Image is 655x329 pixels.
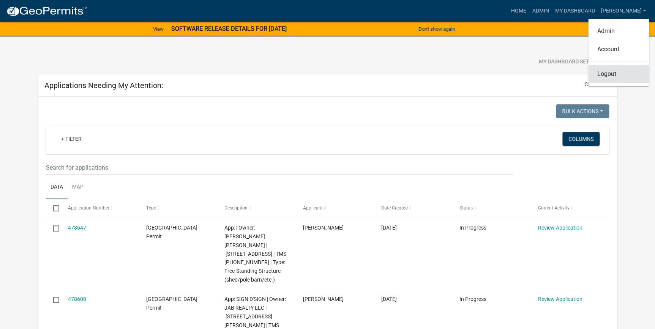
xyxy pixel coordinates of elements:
[538,296,582,302] a: Review Application
[381,225,397,231] span: 09/15/2025
[146,225,197,239] span: Jasper County Building Permit
[217,199,295,217] datatable-header-cell: Description
[415,23,458,35] button: Don't show again
[303,205,323,211] span: Applicant
[459,296,486,302] span: In Progress
[588,19,649,86] div: [PERSON_NAME]
[150,23,167,35] a: View
[224,205,248,211] span: Description
[452,199,530,217] datatable-header-cell: Status
[584,80,611,88] button: collapse
[68,225,86,231] a: 478647
[381,205,408,211] span: Date Created
[139,199,217,217] datatable-header-cell: Type
[46,199,60,217] datatable-header-cell: Select
[374,199,452,217] datatable-header-cell: Date Created
[533,55,621,69] button: My Dashboard Settingssettings
[224,225,286,283] span: App: | Owner: REYES GEOVANNY TAGLE | 234 BEES CREEK RD | TMS 064-17-03-022 | Type: Free-Standing ...
[295,199,374,217] datatable-header-cell: Applicant
[171,25,287,32] strong: SOFTWARE RELEASE DETAILS FOR [DATE]
[459,225,486,231] span: In Progress
[55,132,88,146] a: + Filter
[303,296,344,302] span: Taylor Halpin
[538,205,569,211] span: Current Activity
[46,175,68,200] a: Data
[588,65,649,83] a: Logout
[508,4,529,18] a: Home
[552,4,598,18] a: My Dashboard
[44,81,163,90] h5: Applications Needing My Attention:
[46,160,513,175] input: Search for applications
[303,225,344,231] span: Geovanny Tagle
[459,205,473,211] span: Status
[530,199,609,217] datatable-header-cell: Current Activity
[562,132,600,146] button: Columns
[538,225,582,231] a: Review Application
[588,22,649,40] a: Admin
[556,104,609,118] button: Bulk Actions
[381,296,397,302] span: 09/15/2025
[146,296,197,311] span: Jasper County Building Permit
[68,175,88,200] a: Map
[68,205,109,211] span: Application Number
[61,199,139,217] datatable-header-cell: Application Number
[598,4,649,18] a: [PERSON_NAME]
[68,296,86,302] a: 478608
[588,40,649,58] a: Account
[146,205,156,211] span: Type
[529,4,552,18] a: Admin
[539,58,604,67] span: My Dashboard Settings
